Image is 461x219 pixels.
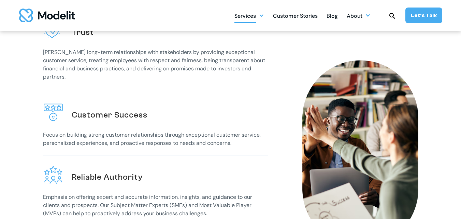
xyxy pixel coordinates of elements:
[347,10,362,23] div: About
[411,12,437,19] div: Let’s Talk
[19,9,75,22] img: modelit logo
[72,27,94,38] h2: Trust
[72,110,147,120] h2: Customer Success
[234,10,256,23] div: Services
[43,131,268,147] p: Focus on building strong customer relationships through exceptional customer service, personalize...
[347,9,371,22] div: About
[19,9,75,22] a: home
[327,9,338,22] a: Blog
[327,10,338,23] div: Blog
[273,9,318,22] a: Customer Stories
[273,10,318,23] div: Customer Stories
[405,8,442,23] a: Let’s Talk
[43,193,268,218] p: Emphasis on offering expert and accurate information, insights, and guidance to our clients and p...
[234,9,264,22] div: Services
[43,48,268,81] p: [PERSON_NAME] long-term relationships with stakeholders by providing exceptional customer service...
[72,172,143,182] h2: Reliable Authority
